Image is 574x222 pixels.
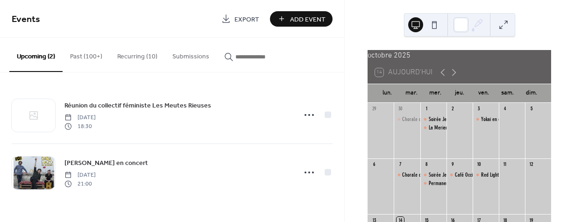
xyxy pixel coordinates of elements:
[399,84,424,103] div: mar.
[370,106,377,113] div: 29
[473,115,499,123] div: Yokai en concert
[63,38,110,71] button: Past (100+)
[402,171,457,179] div: Chorale des Meutes Rieuses
[64,171,96,179] span: [DATE]
[528,106,535,113] div: 5
[64,158,148,168] span: [PERSON_NAME] en concert
[429,171,468,179] div: Soirée Jeux du Rallu
[528,161,535,168] div: 12
[446,171,473,179] div: Café Occitan, discussion en langue en occitane
[502,161,509,168] div: 11
[64,100,211,111] a: Réunion du collectif féministe Les Meutes Rieuses
[165,38,217,71] button: Submissions
[449,161,456,168] div: 9
[394,171,420,179] div: Chorale des Meutes Rieuses
[394,115,420,123] div: Chorale des Meutes Rieuses
[64,179,96,188] span: 21:00
[475,161,482,168] div: 10
[64,122,96,130] span: 18:30
[475,106,482,113] div: 3
[214,11,266,27] a: Export
[64,158,148,168] a: [PERSON_NAME] en concert
[420,124,446,132] div: La Merienda, atelier de discussion en Espagnol
[502,106,509,113] div: 4
[423,84,447,103] div: mer.
[370,161,377,168] div: 6
[423,161,430,168] div: 8
[423,106,430,113] div: 1
[455,171,544,179] div: Café Occitan, discussion en langue en occitane
[270,11,333,27] button: Add Event
[12,10,40,29] span: Events
[375,84,399,103] div: lun.
[9,38,63,72] button: Upcoming (2)
[471,84,496,103] div: ven.
[368,50,551,61] div: octobre 2025
[420,179,446,187] div: Permanences d’accueil pour les personnes trans, proposées par l’association Transat.
[496,84,520,103] div: sam.
[397,161,404,168] div: 7
[481,115,512,123] div: Yokai en concert
[234,14,259,24] span: Export
[481,171,521,179] div: Red Light en Concert
[420,171,446,179] div: Soirée Jeux du Rallu
[519,84,544,103] div: dim.
[429,115,468,123] div: Soirée Jeux du Rallu
[449,106,456,113] div: 2
[473,171,499,179] div: Red Light en Concert
[420,115,446,123] div: Soirée Jeux du Rallu
[290,14,326,24] span: Add Event
[110,38,165,71] button: Recurring (10)
[429,124,518,132] div: La Merienda, atelier de discussion en Espagnol
[447,84,472,103] div: jeu.
[64,114,96,122] span: [DATE]
[402,115,457,123] div: Chorale des Meutes Rieuses
[397,106,404,113] div: 30
[64,101,211,111] span: Réunion du collectif féministe Les Meutes Rieuses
